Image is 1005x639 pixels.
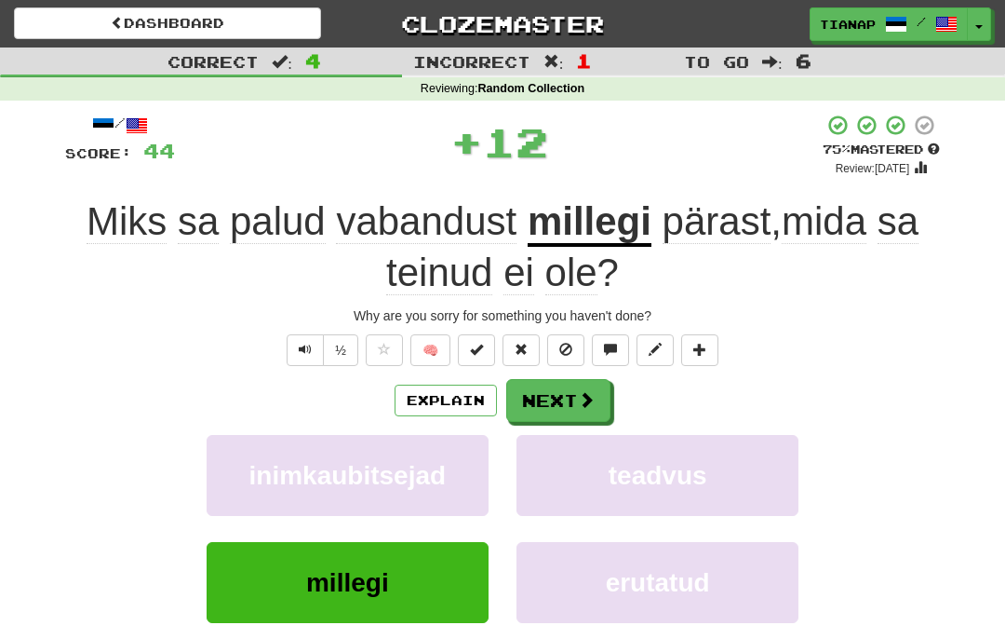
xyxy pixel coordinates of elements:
[684,52,749,71] span: To go
[663,199,771,244] span: pärast
[167,52,259,71] span: Correct
[506,379,610,422] button: Next
[681,334,718,366] button: Add to collection (alt+a)
[87,199,167,244] span: Miks
[386,251,492,295] span: teinud
[483,118,548,165] span: 12
[450,114,483,170] span: +
[287,334,324,366] button: Play sentence audio (ctl+space)
[516,435,798,516] button: teadvus
[503,251,534,295] span: ei
[395,385,497,416] button: Explain
[516,542,798,623] button: erutatud
[477,82,584,95] strong: Random Collection
[283,334,358,366] div: Text-to-speech controls
[249,461,447,490] span: inimkaubitsejad
[410,334,450,366] button: 🧠
[178,199,219,244] span: sa
[323,334,358,366] button: ½
[349,7,656,40] a: Clozemaster
[65,114,175,137] div: /
[305,49,321,72] span: 4
[796,49,811,72] span: 6
[782,199,866,244] span: mida
[543,54,564,70] span: :
[810,7,968,41] a: TianaP /
[458,334,495,366] button: Set this sentence to 100% Mastered (alt+m)
[823,142,940,158] div: Mastered
[413,52,530,71] span: Incorrect
[143,139,175,162] span: 44
[820,16,876,33] span: TianaP
[547,334,584,366] button: Ignore sentence (alt+i)
[386,199,918,295] span: , ?
[272,54,292,70] span: :
[606,568,710,597] span: erutatud
[230,199,326,244] span: palud
[823,142,851,156] span: 75 %
[528,199,651,247] u: millegi
[366,334,403,366] button: Favorite sentence (alt+f)
[502,334,540,366] button: Reset to 0% Mastered (alt+r)
[65,306,940,325] div: Why are you sorry for something you haven't done?
[207,542,489,623] button: millegi
[576,49,592,72] span: 1
[762,54,783,70] span: :
[545,251,597,295] span: ole
[14,7,321,39] a: Dashboard
[65,145,132,161] span: Score:
[836,162,910,175] small: Review: [DATE]
[917,15,926,28] span: /
[306,568,389,597] span: millegi
[592,334,629,366] button: Discuss sentence (alt+u)
[878,199,918,244] span: sa
[207,435,489,516] button: inimkaubitsejad
[636,334,674,366] button: Edit sentence (alt+d)
[609,461,707,490] span: teadvus
[336,199,516,244] span: vabandust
